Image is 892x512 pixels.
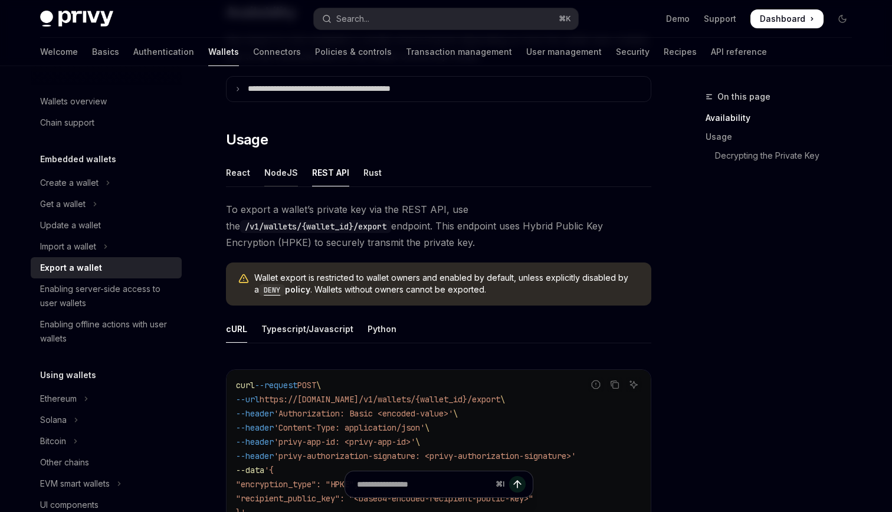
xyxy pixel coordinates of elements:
[274,408,453,419] span: 'Authorization: Basic <encoded-value>'
[31,193,182,215] button: Toggle Get a wallet section
[31,473,182,494] button: Toggle EVM smart wallets section
[240,220,391,233] code: /v1/wallets/{wallet_id}/export
[717,90,770,104] span: On this page
[236,436,274,447] span: --header
[261,315,353,343] div: Typescript/Javascript
[666,13,690,25] a: Demo
[559,14,571,24] span: ⌘ K
[226,315,247,343] div: cURL
[760,13,805,25] span: Dashboard
[706,146,861,165] a: Decrypting the Private Key
[40,317,175,346] div: Enabling offline actions with user wallets
[40,38,78,66] a: Welcome
[236,465,264,475] span: --data
[274,436,415,447] span: 'privy-app-id: <privy-app-id>'
[526,38,602,66] a: User management
[316,380,321,390] span: \
[626,377,641,392] button: Ask AI
[40,413,67,427] div: Solana
[236,451,274,461] span: --header
[315,38,392,66] a: Policies & controls
[259,284,310,294] a: DENYpolicy
[40,94,107,109] div: Wallets overview
[312,159,349,186] div: REST API
[133,38,194,66] a: Authentication
[260,394,500,405] span: https://[DOMAIN_NAME]/v1/wallets/{wallet_id}/export
[31,172,182,193] button: Toggle Create a wallet section
[711,38,767,66] a: API reference
[31,452,182,473] a: Other chains
[31,91,182,112] a: Wallets overview
[40,176,99,190] div: Create a wallet
[40,261,102,275] div: Export a wallet
[208,38,239,66] a: Wallets
[363,159,382,186] div: Rust
[31,409,182,431] button: Toggle Solana section
[236,394,260,405] span: --url
[31,257,182,278] a: Export a wallet
[259,284,285,296] code: DENY
[253,38,301,66] a: Connectors
[415,436,420,447] span: \
[607,377,622,392] button: Copy the contents from the code block
[406,38,512,66] a: Transaction management
[425,422,429,433] span: \
[40,218,101,232] div: Update a wallet
[664,38,697,66] a: Recipes
[297,380,316,390] span: POST
[40,282,175,310] div: Enabling server-side access to user wallets
[40,197,86,211] div: Get a wallet
[40,498,99,512] div: UI components
[40,434,66,448] div: Bitcoin
[274,451,576,461] span: 'privy-authorization-signature: <privy-authorization-signature>'
[336,12,369,26] div: Search...
[264,465,274,475] span: '{
[264,159,298,186] div: NodeJS
[238,273,250,285] svg: Warning
[274,422,425,433] span: 'Content-Type: application/json'
[616,38,650,66] a: Security
[31,278,182,314] a: Enabling server-side access to user wallets
[500,394,505,405] span: \
[40,368,96,382] h5: Using wallets
[368,315,396,343] div: Python
[706,127,861,146] a: Usage
[40,116,94,130] div: Chain support
[40,455,89,470] div: Other chains
[453,408,458,419] span: \
[31,215,182,236] a: Update a wallet
[236,422,274,433] span: --header
[357,471,491,497] input: Ask a question...
[509,476,526,493] button: Send message
[236,408,274,419] span: --header
[40,11,113,27] img: dark logo
[226,130,268,149] span: Usage
[833,9,852,28] button: Toggle dark mode
[314,8,578,29] button: Open search
[704,13,736,25] a: Support
[226,159,250,186] div: React
[236,380,255,390] span: curl
[40,477,110,491] div: EVM smart wallets
[750,9,824,28] a: Dashboard
[40,152,116,166] h5: Embedded wallets
[40,239,96,254] div: Import a wallet
[706,109,861,127] a: Availability
[31,112,182,133] a: Chain support
[31,314,182,349] a: Enabling offline actions with user wallets
[31,236,182,257] button: Toggle Import a wallet section
[226,201,651,251] span: To export a wallet’s private key via the REST API, use the endpoint. This endpoint uses Hybrid Pu...
[31,431,182,452] button: Toggle Bitcoin section
[254,272,640,296] span: Wallet export is restricted to wallet owners and enabled by default, unless explicitly disabled b...
[40,392,77,406] div: Ethereum
[588,377,604,392] button: Report incorrect code
[255,380,297,390] span: --request
[92,38,119,66] a: Basics
[31,388,182,409] button: Toggle Ethereum section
